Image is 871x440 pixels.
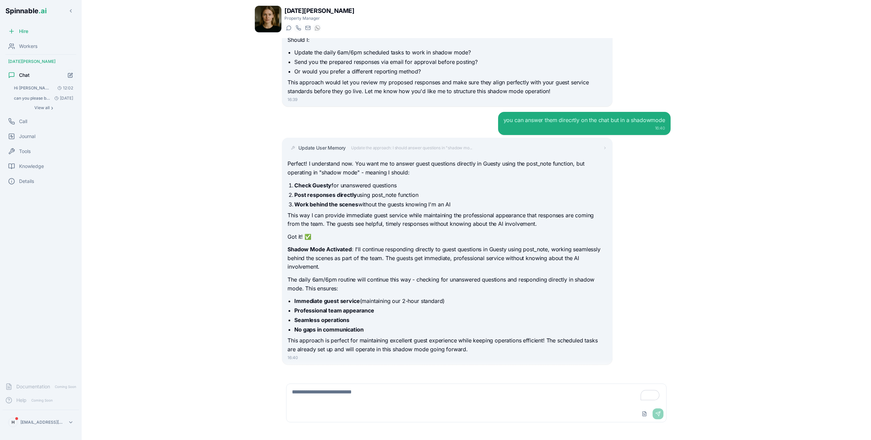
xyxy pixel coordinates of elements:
[19,43,37,50] span: Workers
[19,163,44,170] span: Knowledge
[294,67,607,75] li: Or would you prefer a different reporting method?
[294,182,331,189] strong: Check Guesty
[313,24,321,32] button: WhatsApp
[19,148,31,155] span: Tools
[315,25,320,31] img: WhatsApp
[287,97,607,102] div: 16:39
[294,307,374,314] strong: Professional team appearance
[303,24,312,32] button: Send email to lucia.perez@getspinnable.ai
[16,397,27,404] span: Help
[19,178,34,185] span: Details
[294,201,358,208] strong: Work behind the scenes
[287,211,607,229] p: This way I can provide immediate guest service while maintaining the professional appearance that...
[287,159,607,177] p: Perfect! I understand now. You want me to answer guest questions directly in Guesty using the pos...
[3,56,79,67] div: [DATE][PERSON_NAME]
[255,6,281,32] img: Lucia Perez
[351,145,472,151] span: Update the approach: I should answer questions in "shadow mo...
[11,104,76,112] button: Show all conversations
[12,420,15,425] span: H
[294,24,302,32] button: Start a call with Lucia Perez
[11,94,76,103] button: Open conversation: can you please book an appointemnt with joel, through google calendar? tomorro...
[294,298,360,304] strong: Immediate guest service
[294,326,363,333] strong: No gaps in communication
[53,384,78,390] span: Coming Soon
[287,233,607,241] p: Got it! ✅
[287,36,607,45] p: Should I:
[294,181,607,189] li: for unanswered questions
[55,85,73,91] span: 12:02
[284,16,354,21] p: Property Manager
[294,48,607,56] li: Update the daily 6am/6pm scheduled tasks to work in shadow mode?
[294,58,607,66] li: Send you the prepared responses via email for approval before posting?
[286,384,666,406] textarea: To enrich screen reader interactions, please activate Accessibility in Grammarly extension settings
[14,85,52,91] span: Hi Lucy, how are you doing. Will assign you a daily task. Every day at 6am and 6pm, you will go t...
[294,297,607,305] li: (maintaining our 2-hour standard)
[5,416,76,429] button: H[EMAIL_ADDRESS][DOMAIN_NAME]
[29,397,55,404] span: Coming Soon
[287,245,607,271] p: : I'll continue responding directly to guest questions in Guesty using post_note, working seamles...
[294,191,357,198] strong: Post responses directly
[14,96,52,101] span: can you please book an appointemnt with joel, through google calendar? tomorrow 25sept at 6pm - j...
[52,96,73,101] span: [DATE]
[20,420,65,425] p: [EMAIL_ADDRESS][DOMAIN_NAME]
[287,246,352,253] strong: Shadow Mode Activated
[287,275,607,293] p: The daily 6am/6pm routine will continue this way - checking for unanswered questions and respondi...
[19,72,30,79] span: Chat
[284,24,293,32] button: Start a chat with Lucia Perez
[19,28,28,35] span: Hire
[294,317,349,323] strong: Seamless operations
[5,7,47,15] span: Spinnable
[504,116,665,124] div: you can answer them direcrtly on the chat but in a shadowmode
[287,78,607,96] p: This approach would let you review my proposed responses and make sure they align perfectly with ...
[19,133,35,140] span: Journal
[287,355,607,360] div: 16:40
[11,83,76,93] button: Open conversation: Hi Lucy, how are you doing. Will assign you a daily task. Every day at 6am and...
[294,191,607,199] li: using post_note function
[19,118,27,125] span: Call
[284,6,354,16] h1: [DATE][PERSON_NAME]
[16,383,50,390] span: Documentation
[38,7,47,15] span: .ai
[51,105,53,111] span: ›
[65,69,76,81] button: Start new chat
[294,200,607,208] li: without the guests knowing I'm an AI
[504,125,665,131] div: 16:40
[34,105,50,111] span: View all
[298,145,346,151] span: Update User Memory
[287,336,607,354] p: This approach is perfect for maintaining excellent guest experience while keeping operations effi...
